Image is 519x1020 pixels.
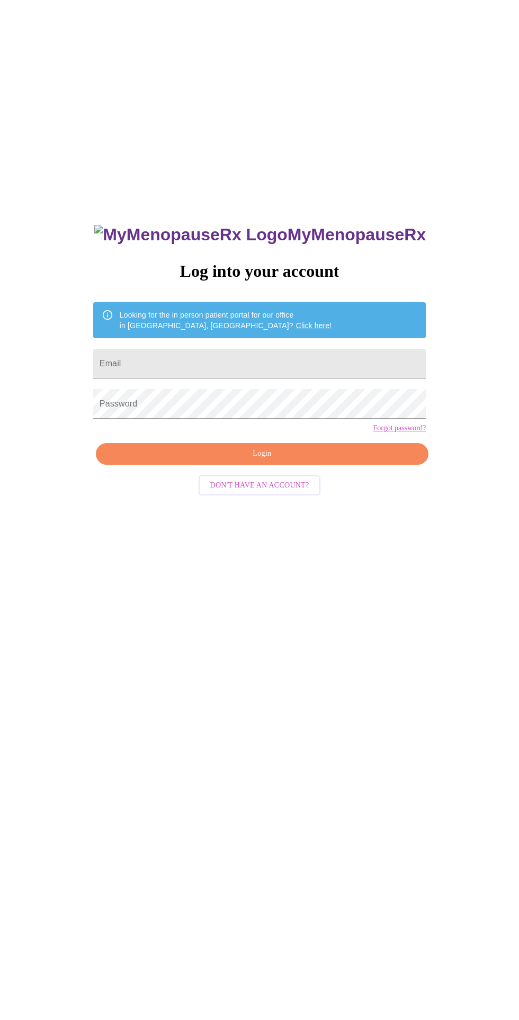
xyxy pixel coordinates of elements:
[93,261,426,281] h3: Log into your account
[373,424,426,432] a: Forgot password?
[96,443,428,465] button: Login
[296,321,332,330] a: Click here!
[210,479,309,492] span: Don't have an account?
[108,447,416,461] span: Login
[94,225,426,245] h3: MyMenopauseRx
[94,225,287,245] img: MyMenopauseRx Logo
[199,475,321,496] button: Don't have an account?
[196,480,324,489] a: Don't have an account?
[120,305,332,335] div: Looking for the in person patient portal for our office in [GEOGRAPHIC_DATA], [GEOGRAPHIC_DATA]?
